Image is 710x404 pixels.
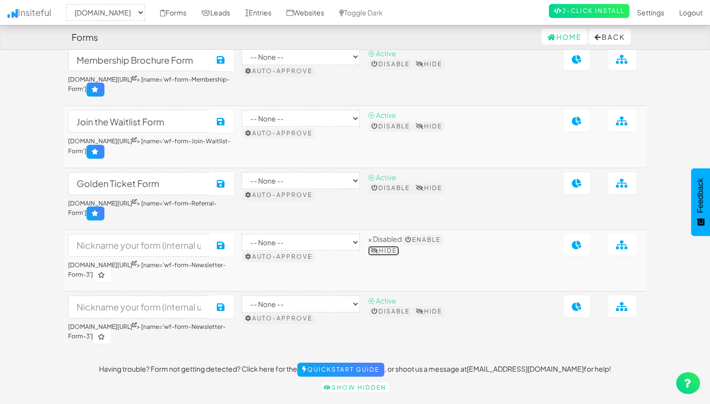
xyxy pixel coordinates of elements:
a: [DOMAIN_NAME][URL] [68,323,137,330]
h6: > [name='wf-form-Newsletter-Form-3'] [68,262,234,282]
button: Hide [368,246,399,256]
input: Nickname your form (internal use only) [68,172,209,195]
a: Quickstart Guide [297,363,384,377]
h6: > [name='wf-form-Referral-Form'] [68,200,234,220]
button: Hide [413,183,444,193]
button: Auto-approve [243,252,315,262]
button: Auto-approve [243,66,315,76]
button: Auto-approve [243,190,315,200]
h4: Forms [72,32,98,42]
input: Nickname your form (internal use only) [68,48,209,71]
button: Auto-approve [243,128,315,138]
a: [DOMAIN_NAME][URL] [68,76,137,83]
a: [DOMAIN_NAME][URL] [68,137,137,145]
input: Nickname your form (internal use only) [68,110,209,133]
span: × Disabled [368,234,402,243]
h6: > [name='wf-form-Join-Waitlist-Form'] [68,138,234,158]
button: Hide [413,121,444,131]
input: Nickname your form (internal use only) [68,296,209,318]
button: Disable [369,121,412,131]
h6: > [name='wf-form-Membership-Form'] [68,76,234,97]
button: Enable [403,235,443,245]
span: ⦿ Active [368,49,396,58]
button: Back [589,29,631,45]
p: Having trouble? Form not getting detected? Click here for the , or shoot us a message at for help! [64,363,646,377]
button: Disable [369,183,412,193]
span: Feedback [696,178,705,213]
a: 2-Click Install [549,4,629,18]
span: ⦿ Active [368,296,396,305]
a: [EMAIL_ADDRESS][DOMAIN_NAME] [467,364,584,373]
a: Home [541,29,588,45]
a: [DOMAIN_NAME][URL] [68,261,137,269]
a: [DOMAIN_NAME][URL] [68,200,137,207]
button: Auto-approve [243,313,315,323]
a: Show hidden [321,383,389,393]
span: ⦿ Active [368,110,396,119]
button: Feedback - Show survey [691,168,710,236]
button: Hide [413,59,444,69]
img: icon.png [7,9,18,18]
span: ⦿ Active [368,173,396,182]
button: Hide [413,306,444,316]
button: Disable [369,306,412,316]
input: Nickname your form (internal use only) [68,234,209,257]
button: Disable [369,59,412,69]
h6: > [name='wf-form-Newsletter-Form-3'] [68,323,234,344]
